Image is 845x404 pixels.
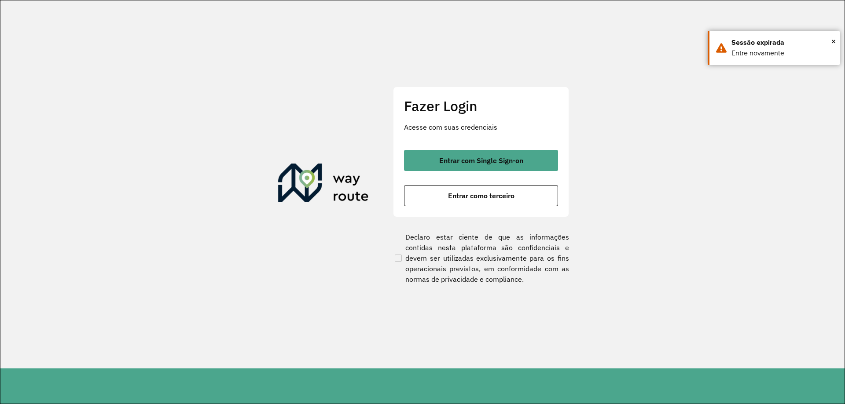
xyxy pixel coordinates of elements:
button: Close [831,35,836,48]
label: Declaro estar ciente de que as informações contidas nesta plataforma são confidenciais e devem se... [393,232,569,284]
h2: Fazer Login [404,98,558,114]
p: Acesse com suas credenciais [404,122,558,132]
div: Sessão expirada [731,37,833,48]
button: button [404,150,558,171]
span: × [831,35,836,48]
div: Entre novamente [731,48,833,58]
span: Entrar como terceiro [448,192,514,199]
button: button [404,185,558,206]
img: Roteirizador AmbevTech [278,164,369,206]
span: Entrar com Single Sign-on [439,157,523,164]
